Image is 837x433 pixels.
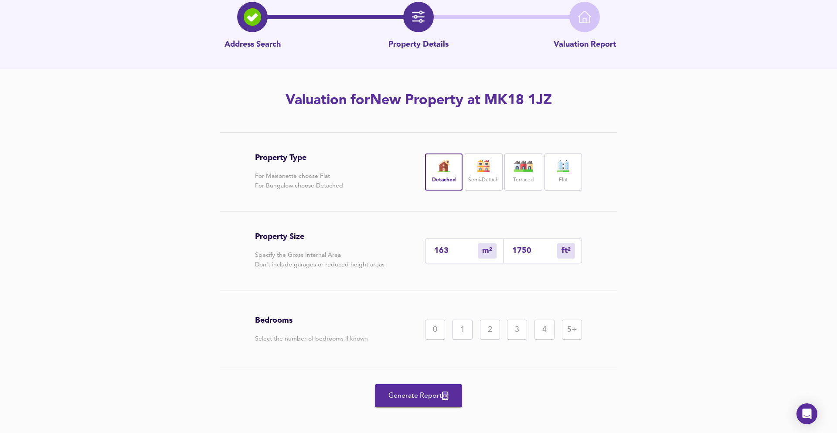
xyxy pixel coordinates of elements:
div: 0 [425,320,445,340]
label: Detached [432,175,456,186]
div: 5+ [562,320,582,340]
p: Specify the Gross Internal Area Don't include garages or reduced height areas [255,250,384,269]
img: flat-icon [552,160,574,172]
p: For Maisonette choose Flat For Bungalow choose Detached [255,171,343,191]
img: search-icon [244,8,261,26]
p: Valuation Report [554,39,616,51]
h3: Property Size [255,232,384,242]
div: Flat [544,153,582,191]
label: Terraced [513,175,534,186]
div: m² [478,243,497,259]
img: filter-icon [412,10,425,24]
p: Address Search [225,39,281,51]
img: house-icon [433,160,455,172]
div: Semi-Detach [465,153,502,191]
div: 1 [453,320,473,340]
div: 3 [507,320,527,340]
div: Detached [425,153,463,191]
label: Semi-Detach [468,175,499,186]
h3: Property Type [255,153,343,163]
input: Enter sqm [434,246,478,255]
input: Sqft [512,246,557,255]
div: 4 [534,320,555,340]
div: m² [557,243,575,259]
div: Open Intercom Messenger [796,403,817,424]
div: Terraced [504,153,542,191]
img: house-icon [513,160,534,172]
div: 2 [480,320,500,340]
label: Flat [559,175,568,186]
h2: Valuation for New Property at MK18 1JZ [172,91,665,110]
img: home-icon [578,10,591,24]
h3: Bedrooms [255,316,368,325]
span: Generate Report [384,390,453,402]
button: Generate Report [375,384,462,407]
p: Select the number of bedrooms if known [255,334,368,344]
p: Property Details [388,39,449,51]
img: house-icon [473,160,494,172]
